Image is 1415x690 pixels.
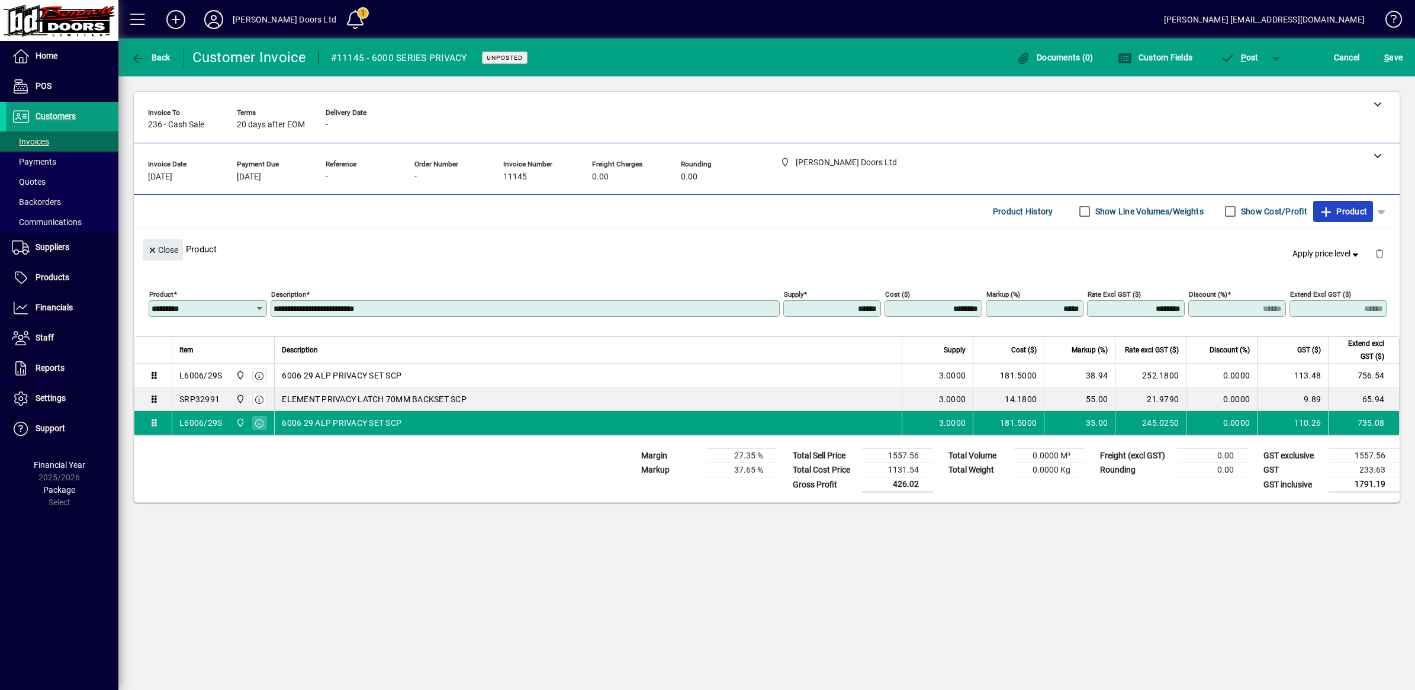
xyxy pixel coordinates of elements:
span: Bennett Doors Ltd [233,393,246,406]
span: - [326,172,328,182]
span: 3.0000 [939,417,966,429]
td: 0.00 [1177,449,1248,463]
td: 1557.56 [1329,449,1400,463]
td: 0.0000 [1186,364,1257,387]
span: Suppliers [36,242,69,252]
mat-label: Cost ($) [885,290,910,299]
span: Documents (0) [1017,53,1094,62]
td: 233.63 [1329,463,1400,477]
span: [DATE] [237,172,261,182]
span: Bennett Doors Ltd [233,416,246,429]
td: 0.0000 Kg [1014,463,1085,477]
span: Description [282,344,318,357]
span: - [326,120,328,130]
a: Knowledge Base [1377,2,1400,41]
td: Total Weight [943,463,1014,477]
a: Settings [6,384,118,413]
span: Close [147,240,178,260]
div: L6006/29S [179,370,222,381]
span: Financial Year [34,460,85,470]
label: Show Line Volumes/Weights [1093,206,1204,217]
td: Freight (excl GST) [1094,449,1177,463]
td: 1791.19 [1329,477,1400,492]
mat-label: Markup (%) [986,290,1020,299]
button: Profile [195,9,233,30]
td: 27.35 % [706,449,777,463]
td: Gross Profit [787,477,862,492]
mat-label: Rate excl GST ($) [1088,290,1141,299]
span: 3.0000 [939,370,966,381]
span: 6006 29 ALP PRIVACY SET SCP [282,417,401,429]
div: 21.9790 [1123,393,1179,405]
button: Back [128,47,173,68]
td: Total Cost Price [787,463,862,477]
td: 426.02 [862,477,933,492]
span: Discount (%) [1210,344,1250,357]
mat-label: Description [271,290,306,299]
span: Unposted [487,54,523,62]
span: Item [179,344,194,357]
span: Staff [36,333,54,342]
a: Support [6,414,118,444]
td: Markup [635,463,706,477]
span: 3.0000 [939,393,966,405]
td: 14.1800 [973,387,1044,411]
span: POS [36,81,52,91]
span: Bennett Doors Ltd [233,369,246,382]
button: Product [1313,201,1373,222]
button: Custom Fields [1115,47,1195,68]
span: Customers [36,111,76,121]
td: 113.48 [1257,364,1328,387]
td: Total Sell Price [787,449,862,463]
span: 6006 29 ALP PRIVACY SET SCP [282,370,401,381]
td: 0.0000 [1186,411,1257,435]
td: GST inclusive [1258,477,1329,492]
td: 9.89 [1257,387,1328,411]
mat-label: Discount (%) [1189,290,1227,299]
span: ave [1384,48,1403,67]
td: 0.00 [1177,463,1248,477]
div: #11145 - 6000 SERIES PRIVACY [331,49,467,68]
a: Backorders [6,192,118,212]
div: L6006/29S [179,417,222,429]
span: Markup (%) [1072,344,1108,357]
span: Cancel [1334,48,1360,67]
span: Custom Fields [1118,53,1192,62]
a: POS [6,72,118,101]
app-page-header-button: Delete [1365,248,1394,259]
button: Cancel [1331,47,1363,68]
td: GST [1258,463,1329,477]
a: Products [6,263,118,293]
td: Rounding [1094,463,1177,477]
div: Product [134,227,1400,271]
span: ost [1220,53,1259,62]
div: 252.1800 [1123,370,1179,381]
div: 245.0250 [1123,417,1179,429]
div: [PERSON_NAME] Doors Ltd [233,10,336,29]
span: Supply [944,344,966,357]
td: 55.00 [1044,387,1115,411]
span: Products [36,272,69,282]
span: Reports [36,363,65,373]
button: Add [157,9,195,30]
td: 37.65 % [706,463,777,477]
span: Communications [12,217,82,227]
button: Post [1214,47,1265,68]
button: Save [1381,47,1406,68]
td: 1131.54 [862,463,933,477]
span: Product History [993,202,1053,221]
span: Payments [12,157,56,166]
td: Total Volume [943,449,1014,463]
span: Product [1319,202,1367,221]
span: 20 days after EOM [237,120,305,130]
label: Show Cost/Profit [1239,206,1307,217]
span: - [414,172,417,182]
td: 1557.56 [862,449,933,463]
span: 0.00 [681,172,697,182]
span: 11145 [503,172,527,182]
span: S [1384,53,1389,62]
span: [DATE] [148,172,172,182]
span: Extend excl GST ($) [1336,337,1384,363]
td: 35.00 [1044,411,1115,435]
app-page-header-button: Back [118,47,184,68]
